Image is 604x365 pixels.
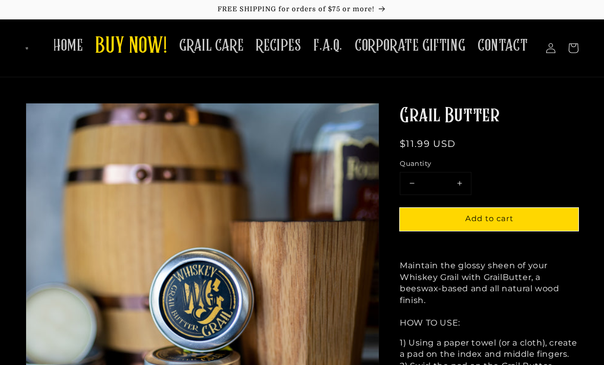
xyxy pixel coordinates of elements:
a: GRAIL CARE [173,30,250,62]
span: $11.99 USD [400,138,456,149]
span: Add to cart [465,213,513,223]
span: HOME [53,36,83,56]
a: CONTACT [471,30,534,62]
img: The Whiskey Grail [26,47,28,50]
div: 1) Using a paper towel (or a cloth), create a pad on the index and middle fingers. [400,337,578,360]
span: RECIPES [256,36,301,56]
span: BUY NOW! [95,33,167,61]
span: Butter [503,272,532,282]
span: CONTACT [478,36,528,56]
p: Maintain the glossy sheen of your Whiskey Grail with Grail , a beeswax-based and all natural wood... [400,260,578,329]
a: HOME [47,30,89,62]
label: Quantity [400,159,578,169]
a: CORPORATE GIFTING [349,30,471,62]
p: FREE SHIPPING for orders of $75 or more! [10,5,594,14]
span: GRAIL CARE [179,36,244,56]
span: CORPORATE GIFTING [355,36,465,56]
h1: Grail Butter [400,103,578,130]
a: RECIPES [250,30,307,62]
span: F.A.Q. [313,36,342,56]
a: F.A.Q. [307,30,349,62]
a: BUY NOW! [89,27,173,67]
button: Add to cart [400,208,578,231]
